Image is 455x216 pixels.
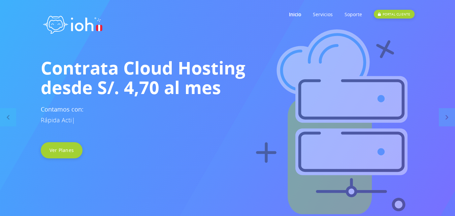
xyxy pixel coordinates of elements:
a: PORTAL CLIENTE [374,1,414,28]
div: PORTAL CLIENTE [374,10,414,19]
img: logo ioh [41,8,105,38]
a: Ver Planes [41,142,83,158]
span: | [72,116,75,124]
h1: Contrata Cloud Hosting desde S/. 4,70 al mes [41,58,415,97]
h3: Contamos con: [41,104,415,125]
a: Soporte [345,1,362,28]
span: Rápida Acti [41,116,72,124]
a: Inicio [289,1,301,28]
a: Servicios [313,1,333,28]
